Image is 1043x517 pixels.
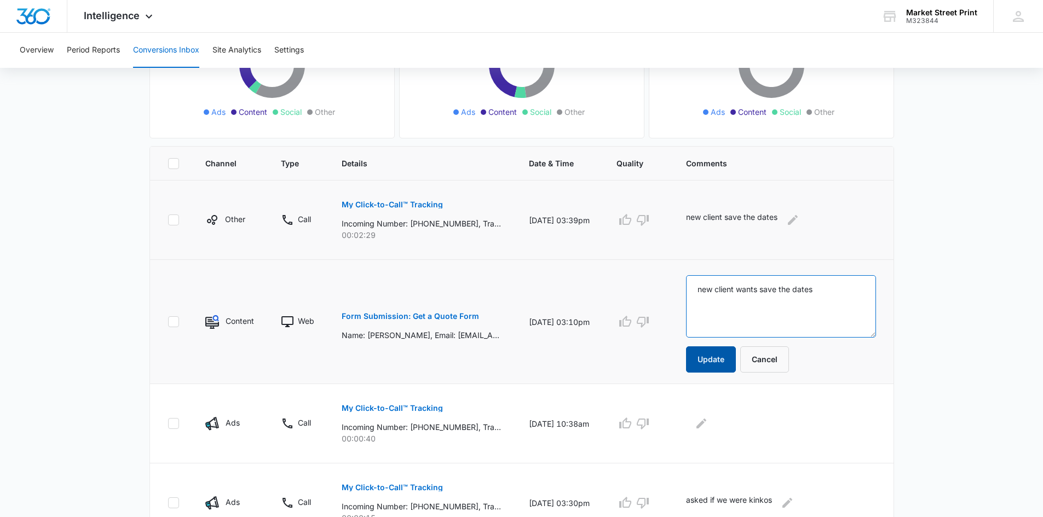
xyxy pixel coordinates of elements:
[530,106,551,118] span: Social
[274,33,304,68] button: Settings
[226,496,240,508] p: Ads
[342,229,503,241] p: 00:02:29
[516,260,603,384] td: [DATE] 03:10pm
[516,181,603,260] td: [DATE] 03:39pm
[740,346,789,373] button: Cancel
[342,421,501,433] p: Incoming Number: [PHONE_NUMBER], Tracking Number: [PHONE_NUMBER], Ring To: [PHONE_NUMBER], Caller...
[616,158,644,169] span: Quality
[226,417,240,428] p: Ads
[84,10,140,21] span: Intelligence
[564,106,585,118] span: Other
[342,474,443,501] button: My Click-to-Call™ Tracking
[342,312,479,320] p: Form Submission: Get a Quote Form
[686,494,772,512] p: asked if we were kinkos
[738,106,767,118] span: Content
[226,315,254,327] p: Content
[133,33,199,68] button: Conversions Inbox
[67,33,120,68] button: Period Reports
[342,501,501,512] p: Incoming Number: [PHONE_NUMBER], Tracking Number: [PHONE_NUMBER], Ring To: [PHONE_NUMBER], Caller...
[298,417,311,428] p: Call
[212,33,261,68] button: Site Analytics
[686,158,860,169] span: Comments
[281,158,299,169] span: Type
[686,346,736,373] button: Update
[20,33,54,68] button: Overview
[906,8,977,17] div: account name
[529,158,574,169] span: Date & Time
[780,106,801,118] span: Social
[686,275,875,338] textarea: new client wants save the dates
[315,106,335,118] span: Other
[516,384,603,463] td: [DATE] 10:38am
[342,191,443,218] button: My Click-to-Call™ Tracking
[342,218,501,229] p: Incoming Number: [PHONE_NUMBER], Tracking Number: [PHONE_NUMBER], Ring To: [PHONE_NUMBER], Caller...
[342,329,501,341] p: Name: [PERSON_NAME], Email: [EMAIL_ADDRESS][DOMAIN_NAME], Phone: [PHONE_NUMBER], How can we help?...
[298,213,311,225] p: Call
[488,106,517,118] span: Content
[461,106,475,118] span: Ads
[906,17,977,25] div: account id
[779,494,796,512] button: Edit Comments
[298,496,311,508] p: Call
[784,211,802,229] button: Edit Comments
[342,201,443,208] p: My Click-to-Call™ Tracking
[225,213,245,225] p: Other
[342,484,443,491] p: My Click-to-Call™ Tracking
[342,158,487,169] span: Details
[342,395,443,421] button: My Click-to-Call™ Tracking
[711,106,725,118] span: Ads
[693,415,710,432] button: Edit Comments
[239,106,267,118] span: Content
[211,106,226,118] span: Ads
[298,315,314,327] p: Web
[342,404,443,412] p: My Click-to-Call™ Tracking
[205,158,239,169] span: Channel
[342,303,479,329] button: Form Submission: Get a Quote Form
[814,106,834,118] span: Other
[342,433,503,444] p: 00:00:40
[280,106,302,118] span: Social
[686,211,777,229] p: new client save the dates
